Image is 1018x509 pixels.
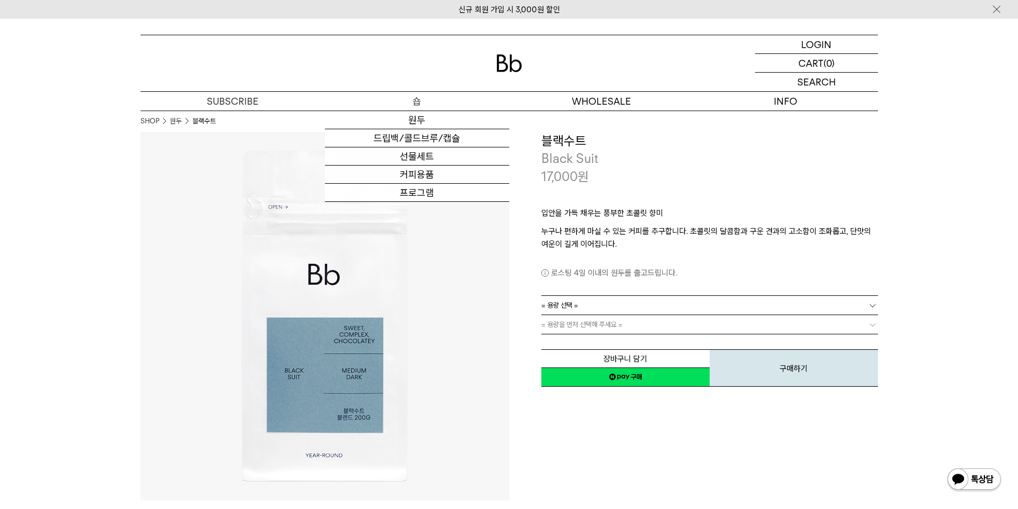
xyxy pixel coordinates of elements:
[798,54,823,72] p: CART
[541,132,878,150] h3: 블랙수트
[755,54,878,73] a: CART (0)
[541,267,878,279] p: 로스팅 4일 이내의 원두를 출고드립니다.
[325,111,509,129] a: 원두
[541,207,878,225] p: 입안을 가득 채우는 풍부한 초콜릿 향미
[509,92,694,111] p: WHOLESALE
[141,116,159,127] a: SHOP
[541,150,878,168] p: Black Suit
[823,54,835,72] p: (0)
[325,184,509,202] a: 프로그램
[578,169,589,184] span: 원
[192,116,216,127] li: 블랙수트
[541,168,589,186] p: 17,000
[710,349,878,387] button: 구매하기
[541,225,878,250] p: 누구나 편하게 마실 수 있는 커피를 추구합니다. 초콜릿의 달콤함과 구운 견과의 고소함이 조화롭고, 단맛의 여운이 길게 이어집니다.
[141,132,509,500] img: 블랙수트
[325,129,509,147] a: 드립백/콜드브루/캡슐
[541,296,578,315] span: = 용량 선택 =
[946,467,1002,493] img: 카카오톡 채널 1:1 채팅 버튼
[325,166,509,184] a: 커피용품
[170,116,182,127] a: 원두
[541,367,710,387] a: 새창
[541,349,710,368] button: 장바구니 담기
[694,92,878,111] p: INFO
[325,147,509,166] a: 선물세트
[459,5,560,14] a: 신규 회원 가입 시 3,000원 할인
[541,315,623,334] span: = 용량을 먼저 선택해 주세요 =
[325,92,509,111] a: 숍
[755,35,878,54] a: LOGIN
[801,35,832,53] p: LOGIN
[496,54,522,72] img: 로고
[141,92,325,111] a: SUBSCRIBE
[797,73,836,91] p: SEARCH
